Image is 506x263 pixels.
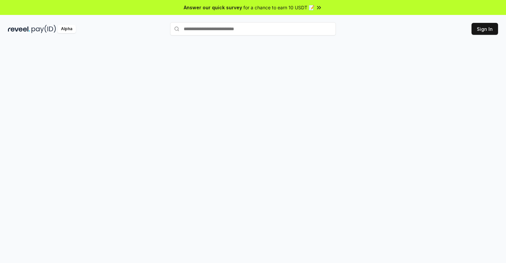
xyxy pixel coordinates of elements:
[57,25,76,33] div: Alpha
[184,4,242,11] span: Answer our quick survey
[32,25,56,33] img: pay_id
[472,23,498,35] button: Sign In
[243,4,314,11] span: for a chance to earn 10 USDT 📝
[8,25,30,33] img: reveel_dark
